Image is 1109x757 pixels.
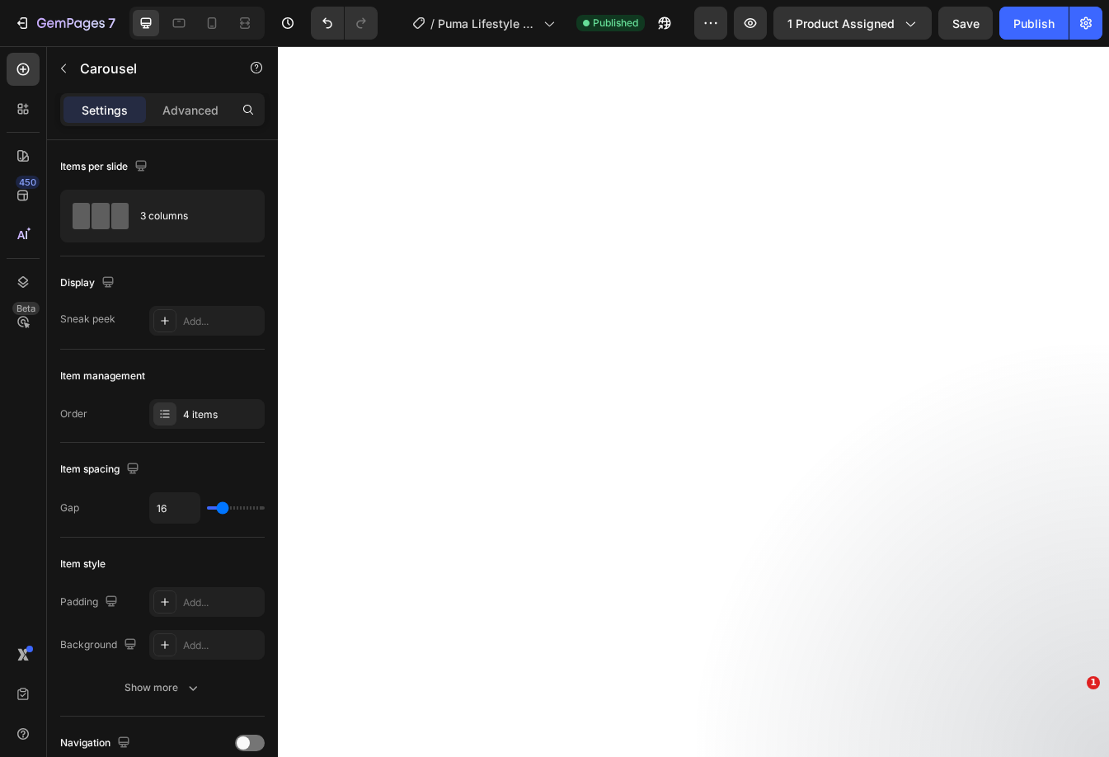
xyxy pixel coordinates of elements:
iframe: Design area [278,46,1109,757]
div: Items per slide [60,156,151,178]
div: 4 items [183,407,261,422]
button: 1 product assigned [773,7,932,40]
button: Save [938,7,993,40]
button: Show more [60,673,265,703]
div: Add... [183,638,261,653]
p: Carousel [80,59,220,78]
div: Sneak peek [60,312,115,327]
button: Publish [999,7,1069,40]
div: Beta [12,302,40,315]
span: Puma Lifestyle Street [438,15,537,32]
div: Add... [183,314,261,329]
div: Item spacing [60,458,143,481]
span: / [430,15,435,32]
div: Order [60,407,87,421]
p: Advanced [162,101,219,119]
iframe: Intercom live chat [1053,701,1093,741]
span: 1 [1087,676,1100,689]
span: Published [593,16,638,31]
div: Background [60,634,140,656]
div: Item management [60,369,145,383]
div: Undo/Redo [311,7,378,40]
span: Save [952,16,980,31]
button: 7 [7,7,123,40]
input: Auto [150,493,200,523]
div: 3 columns [140,197,241,235]
p: 7 [108,13,115,33]
p: Settings [82,101,128,119]
div: Gap [60,501,79,515]
div: Show more [125,679,201,696]
div: Item style [60,557,106,571]
div: Add... [183,595,261,610]
div: Publish [1013,15,1055,32]
span: 1 product assigned [787,15,895,32]
div: 450 [16,176,40,189]
div: Navigation [60,732,134,755]
div: Display [60,272,118,294]
div: Padding [60,591,121,614]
